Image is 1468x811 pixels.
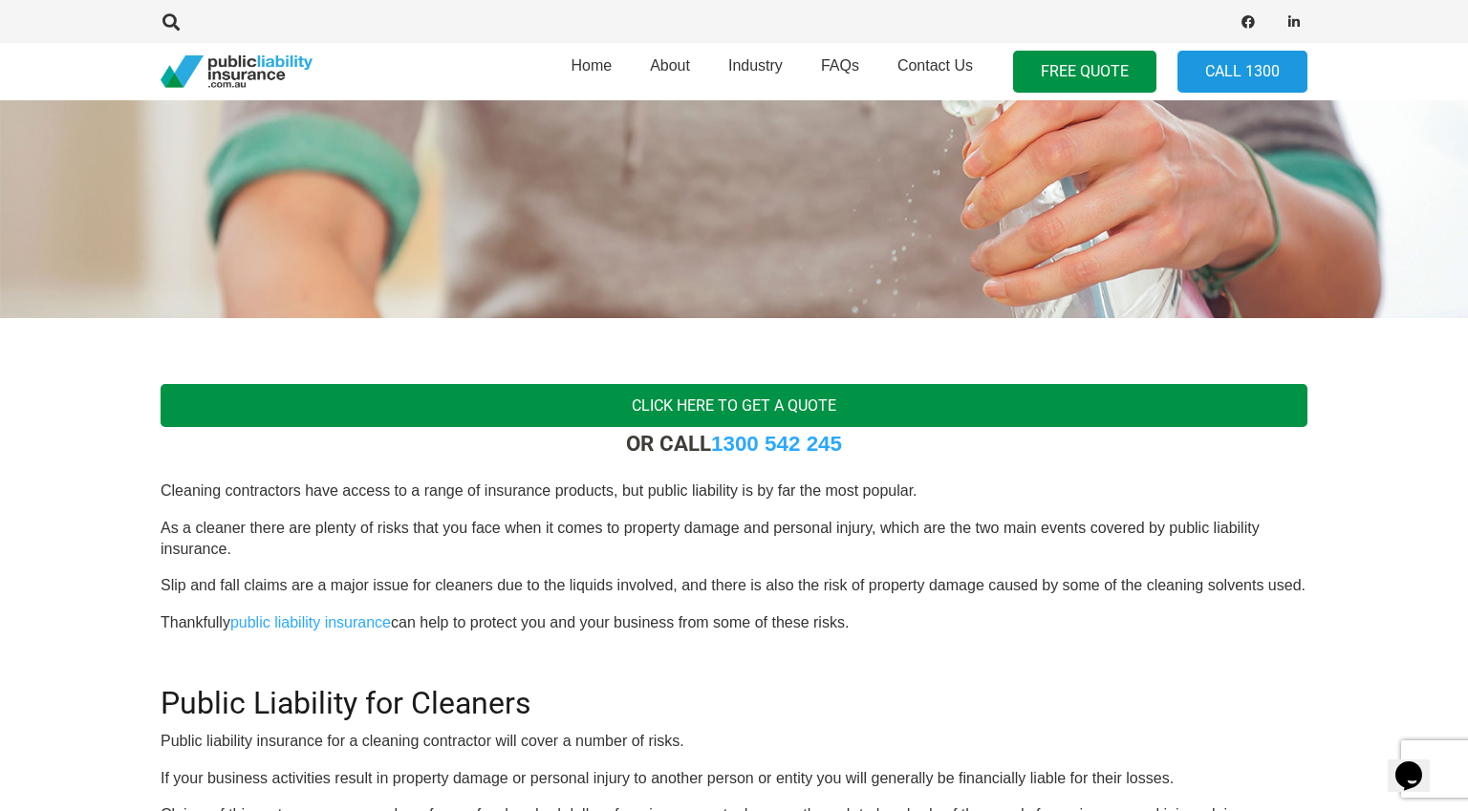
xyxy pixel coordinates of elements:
[711,432,842,456] a: 1300 542 245
[571,57,612,74] span: Home
[728,57,783,74] span: Industry
[650,57,690,74] span: About
[152,13,190,31] a: Search
[802,37,878,106] a: FAQs
[161,768,1307,789] p: If your business activities result in property damage or personal injury to another person or ent...
[1235,9,1262,35] a: Facebook
[161,731,1307,752] p: Public liability insurance for a cleaning contractor will cover a number of risks.
[709,37,802,106] a: Industry
[230,614,391,630] a: public liability insurance
[161,575,1307,596] p: Slip and fall claims are a major issue for cleaners due to the liquids involved, and there is als...
[1388,735,1449,792] iframe: chat widget
[878,37,992,106] a: Contact Us
[1177,51,1307,94] a: Call 1300
[161,55,313,89] a: pli_logotransparent
[161,612,1307,633] p: Thankfully can help to protect you and your business from some of these risks.
[631,37,709,106] a: About
[161,384,1307,427] a: Click here to get a quote
[626,431,842,456] strong: OR CALL
[821,57,859,74] span: FAQs
[551,37,631,106] a: Home
[1013,51,1156,94] a: FREE QUOTE
[161,518,1307,561] p: As a cleaner there are plenty of risks that you face when it comes to property damage and persona...
[897,57,973,74] span: Contact Us
[1281,9,1307,35] a: LinkedIn
[161,662,1307,721] h2: Public Liability for Cleaners
[161,480,1307,502] p: Cleaning contractors have access to a range of insurance products, but public liability is by far...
